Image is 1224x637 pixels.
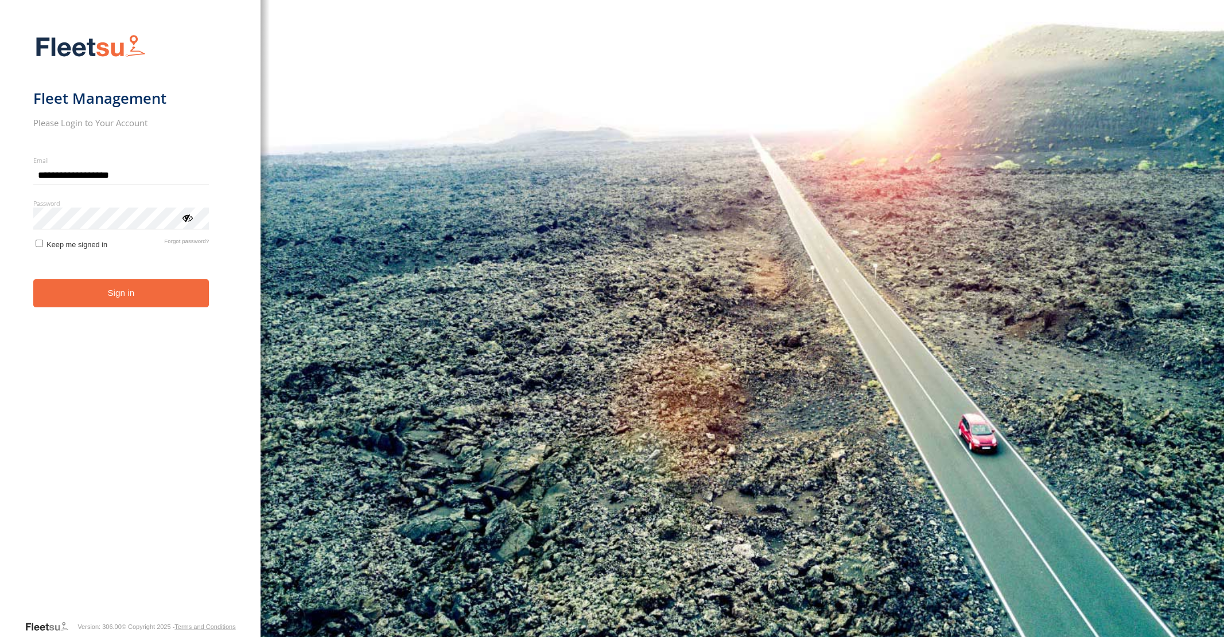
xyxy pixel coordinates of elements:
h1: Fleet Management [33,89,209,108]
label: Password [33,199,209,208]
a: Forgot password? [164,238,209,249]
form: main [33,28,228,620]
div: © Copyright 2025 - [122,623,236,630]
a: Terms and Conditions [174,623,235,630]
img: Fleetsu [33,32,148,61]
a: Visit our Website [25,621,77,632]
div: ViewPassword [181,212,193,223]
label: Email [33,156,209,165]
h2: Please Login to Your Account [33,117,209,128]
button: Sign in [33,279,209,307]
div: Version: 306.00 [77,623,121,630]
span: Keep me signed in [46,240,107,249]
input: Keep me signed in [36,240,43,247]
